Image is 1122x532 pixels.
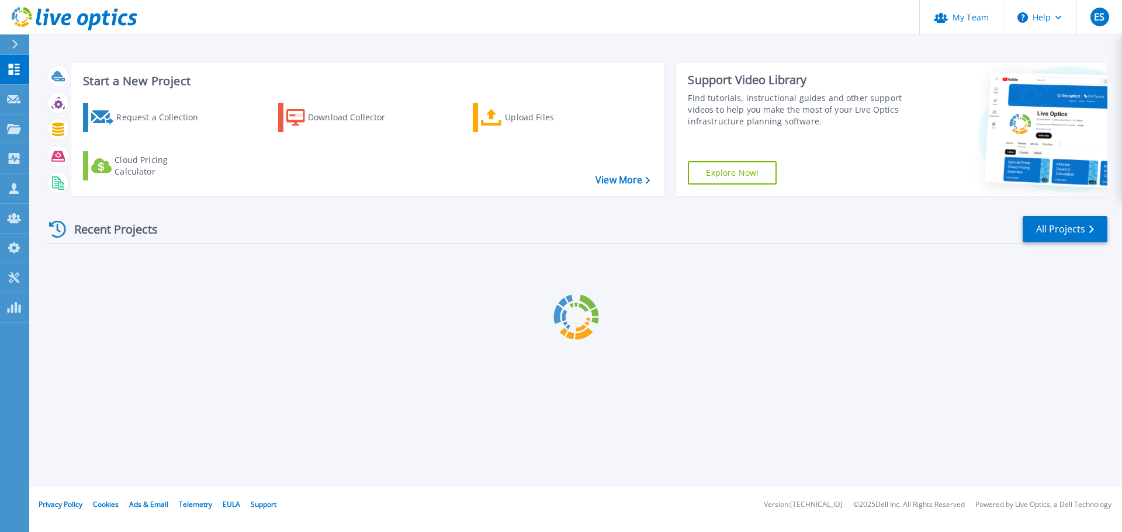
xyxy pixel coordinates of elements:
div: Recent Projects [45,215,174,244]
a: Cookies [93,499,119,509]
a: Request a Collection [83,103,213,132]
a: All Projects [1023,216,1107,242]
a: Cloud Pricing Calculator [83,151,213,180]
a: Explore Now! [688,161,777,185]
a: View More [595,175,650,186]
a: EULA [223,499,240,509]
div: Upload Files [505,106,598,129]
div: Cloud Pricing Calculator [115,154,208,178]
div: Support Video Library [688,72,908,88]
a: Ads & Email [129,499,168,509]
h3: Start a New Project [83,75,650,88]
a: Download Collector [278,103,408,132]
li: Powered by Live Optics, a Dell Technology [975,501,1111,509]
a: Support [251,499,276,509]
div: Find tutorials, instructional guides and other support videos to help you make the most of your L... [688,92,908,127]
div: Download Collector [308,106,401,129]
a: Privacy Policy [39,499,82,509]
span: ES [1094,12,1104,22]
div: Request a Collection [116,106,210,129]
a: Telemetry [179,499,212,509]
li: Version: [TECHNICAL_ID] [764,501,843,509]
li: © 2025 Dell Inc. All Rights Reserved [853,501,965,509]
a: Upload Files [473,103,603,132]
